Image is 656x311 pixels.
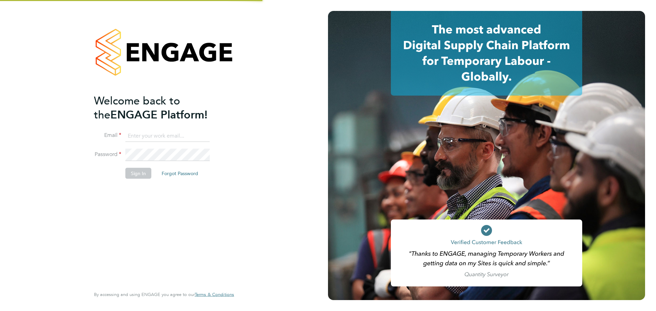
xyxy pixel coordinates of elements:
label: Email [94,132,121,139]
label: Password [94,151,121,158]
a: Terms & Conditions [195,292,234,297]
input: Enter your work email... [125,130,210,142]
h2: ENGAGE Platform! [94,94,227,122]
span: Welcome back to the [94,94,180,121]
span: By accessing and using ENGAGE you agree to our [94,292,234,297]
button: Sign In [125,168,151,179]
button: Forgot Password [156,168,204,179]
